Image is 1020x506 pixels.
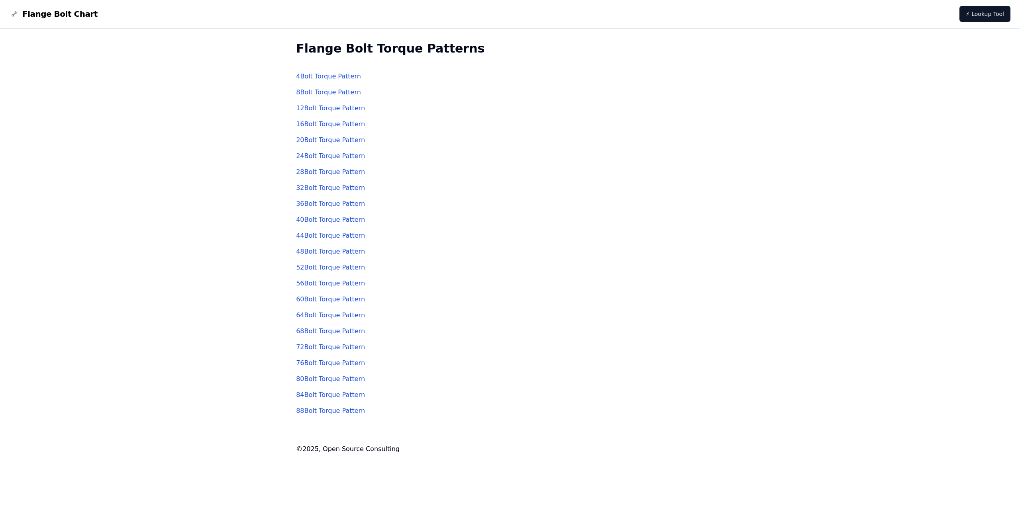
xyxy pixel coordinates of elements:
a: 72Bolt Torque Pattern [296,343,365,351]
a: 44Bolt Torque Pattern [296,232,365,239]
a: 76Bolt Torque Pattern [296,359,365,367]
a: Flange Bolt Chart LogoFlange Bolt Chart [10,8,98,20]
a: 64Bolt Torque Pattern [296,311,365,319]
a: 32Bolt Torque Pattern [296,184,365,191]
a: 68Bolt Torque Pattern [296,327,365,335]
a: 28Bolt Torque Pattern [296,168,365,176]
a: 56Bolt Torque Pattern [296,279,365,287]
span: Flange Bolt Chart [22,8,98,20]
footer: © 2025 , Open Source Consulting [296,444,724,454]
h2: Flange Bolt Torque Patterns [296,41,724,56]
a: ⚡ Lookup Tool [959,6,1010,22]
a: 20Bolt Torque Pattern [296,136,365,144]
img: Flange Bolt Chart Logo [10,9,19,19]
a: 80Bolt Torque Pattern [296,375,365,383]
a: 84Bolt Torque Pattern [296,391,365,399]
a: 16Bolt Torque Pattern [296,120,365,128]
a: 88Bolt Torque Pattern [296,407,365,414]
a: 12Bolt Torque Pattern [296,104,365,112]
a: 52Bolt Torque Pattern [296,264,365,271]
a: 8Bolt Torque Pattern [296,88,361,96]
a: 60Bolt Torque Pattern [296,295,365,303]
a: 24Bolt Torque Pattern [296,152,365,160]
a: 48Bolt Torque Pattern [296,248,365,255]
a: 4Bolt Torque Pattern [296,72,361,80]
a: 40Bolt Torque Pattern [296,216,365,223]
a: 36Bolt Torque Pattern [296,200,365,207]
